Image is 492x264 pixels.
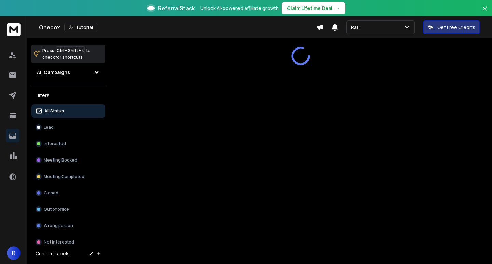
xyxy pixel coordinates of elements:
[31,91,105,100] h3: Filters
[31,66,105,79] button: All Campaigns
[31,170,105,183] button: Meeting Completed
[200,5,279,12] p: Unlock AI-powered affiliate growth
[44,239,74,245] p: Not Interested
[44,141,66,147] p: Interested
[158,4,195,12] span: ReferralStack
[31,186,105,200] button: Closed
[39,23,316,32] div: Onebox
[44,108,64,114] p: All Status
[44,223,73,228] p: Wrong person
[31,235,105,249] button: Not Interested
[44,157,77,163] p: Meeting Booked
[480,4,489,20] button: Close banner
[31,121,105,134] button: Lead
[44,190,58,196] p: Closed
[437,24,475,31] p: Get Free Credits
[44,174,84,179] p: Meeting Completed
[282,2,345,14] button: Claim Lifetime Deal→
[37,69,70,76] h1: All Campaigns
[31,137,105,151] button: Interested
[44,125,54,130] p: Lead
[31,153,105,167] button: Meeting Booked
[351,24,363,31] p: Rafi
[44,207,69,212] p: Out of office
[7,246,20,260] button: R
[64,23,97,32] button: Tutorial
[31,203,105,216] button: Out of office
[31,104,105,118] button: All Status
[31,219,105,233] button: Wrong person
[423,20,480,34] button: Get Free Credits
[42,47,91,61] p: Press to check for shortcuts.
[56,46,85,54] span: Ctrl + Shift + k
[36,250,70,257] h3: Custom Labels
[335,5,340,12] span: →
